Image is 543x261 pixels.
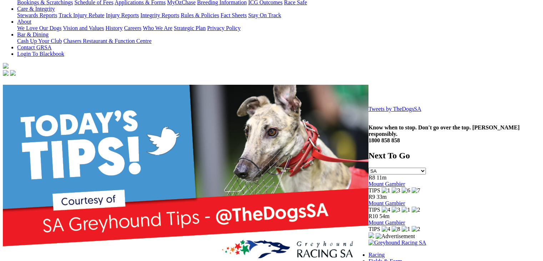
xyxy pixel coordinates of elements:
[368,187,380,193] span: TIPS
[368,220,405,226] a: Mount Gambier
[248,12,281,18] a: Stay On Track
[17,6,55,12] a: Care & Integrity
[106,12,139,18] a: Injury Reports
[368,207,380,213] span: TIPS
[17,25,61,31] a: We Love Our Dogs
[143,25,172,31] a: Who We Are
[368,124,519,143] strong: Know when to stop. Don't go over the top. [PERSON_NAME] responsibly. 1800 858 858
[63,25,104,31] a: Vision and Values
[368,200,405,206] a: Mount Gambier
[105,25,122,31] a: History
[17,44,51,50] a: Contact GRSA
[412,187,420,194] img: 7
[124,25,141,31] a: Careers
[174,25,206,31] a: Strategic Plan
[17,12,540,19] div: Care & Integrity
[402,226,410,232] img: 1
[63,38,151,44] a: Chasers Restaurant & Function Centre
[368,226,380,232] span: TIPS
[412,226,420,232] img: 2
[382,187,390,194] img: 1
[17,25,540,31] div: About
[368,213,378,219] span: R10
[221,12,247,18] a: Fact Sheets
[368,106,421,112] a: Tweets by TheDogsSA
[368,232,374,238] img: 15187_Greyhounds_GreysPlayCentral_Resize_SA_WebsiteBanner_300x115_2025.jpg
[140,12,179,18] a: Integrity Reports
[412,207,420,213] img: 2
[402,207,410,213] img: 1
[392,187,400,194] img: 3
[379,213,389,219] span: 54m
[17,12,57,18] a: Stewards Reports
[207,25,241,31] a: Privacy Policy
[392,207,400,213] img: 3
[17,19,31,25] a: About
[392,226,400,232] img: 8
[368,181,405,187] a: Mount Gambier
[17,38,62,44] a: Cash Up Your Club
[376,233,415,240] img: Advertisement
[10,70,16,76] img: twitter.svg
[377,194,387,200] span: 33m
[17,51,64,57] a: Login To Blackbook
[59,12,104,18] a: Track Injury Rebate
[377,174,387,181] span: 11m
[3,63,9,69] img: logo-grsa-white.png
[382,226,390,232] img: 4
[181,12,219,18] a: Rules & Policies
[368,252,384,258] a: Racing
[17,31,49,38] a: Bar & Dining
[368,174,375,181] span: R8
[17,38,540,44] div: Bar & Dining
[402,187,410,194] img: 6
[3,70,9,76] img: facebook.svg
[382,207,390,213] img: 4
[368,194,375,200] span: R9
[368,240,426,246] img: Greyhound Racing SA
